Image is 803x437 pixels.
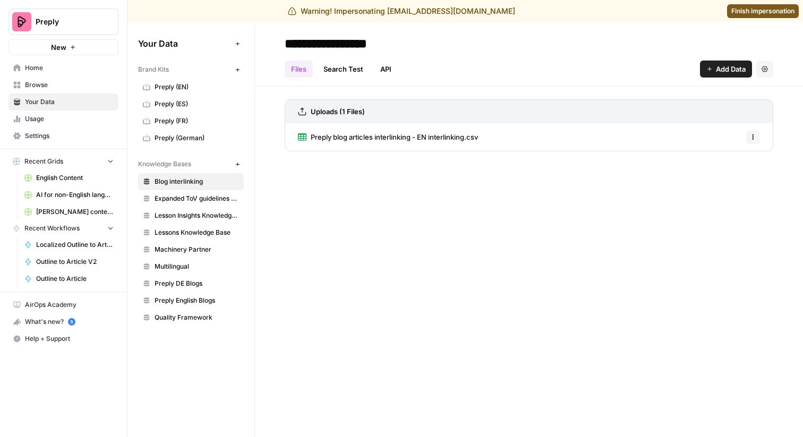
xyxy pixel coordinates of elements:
[70,319,73,324] text: 5
[8,330,118,347] button: Help + Support
[155,296,239,305] span: Preply English Blogs
[155,116,239,126] span: Preply (FR)
[138,292,244,309] a: Preply English Blogs
[36,173,114,183] span: English Content
[298,123,478,151] a: Preply blog articles interlinking - EN interlinking.csv
[8,296,118,313] a: AirOps Academy
[20,169,118,186] a: English Content
[138,113,244,130] a: Preply (FR)
[51,42,66,53] span: New
[311,106,365,117] h3: Uploads (1 Files)
[68,318,75,325] a: 5
[9,314,118,330] div: What's new?
[138,190,244,207] a: Expanded ToV guidelines for AI
[138,65,169,74] span: Brand Kits
[138,275,244,292] a: Preply DE Blogs
[288,6,515,16] div: Warning! Impersonating [EMAIL_ADDRESS][DOMAIN_NAME]
[36,274,114,284] span: Outline to Article
[138,159,191,169] span: Knowledge Bases
[25,300,114,310] span: AirOps Academy
[8,127,118,144] a: Settings
[36,190,114,200] span: AI for non-English languages
[25,114,114,124] span: Usage
[155,82,239,92] span: Preply (EN)
[285,61,313,78] a: Files
[155,245,239,254] span: Machinery Partner
[155,177,239,186] span: Blog interlinking
[36,207,114,217] span: [PERSON_NAME] content interlinking test
[8,110,118,127] a: Usage
[155,99,239,109] span: Preply (ES)
[138,224,244,241] a: Lessons Knowledge Base
[25,80,114,90] span: Browse
[36,240,114,250] span: Localized Outline to Article
[731,6,795,16] span: Finish impersonation
[8,8,118,35] button: Workspace: Preply
[20,253,118,270] a: Outline to Article V2
[8,39,118,55] button: New
[138,79,244,96] a: Preply (EN)
[36,257,114,267] span: Outline to Article V2
[155,133,239,143] span: Preply (German)
[24,224,80,233] span: Recent Workflows
[138,241,244,258] a: Machinery Partner
[138,37,231,50] span: Your Data
[374,61,398,78] a: API
[8,313,118,330] button: What's new? 5
[138,96,244,113] a: Preply (ES)
[20,236,118,253] a: Localized Outline to Article
[8,153,118,169] button: Recent Grids
[8,220,118,236] button: Recent Workflows
[138,309,244,326] a: Quality Framework
[25,334,114,344] span: Help + Support
[138,173,244,190] a: Blog interlinking
[317,61,370,78] a: Search Test
[311,132,478,142] span: Preply blog articles interlinking - EN interlinking.csv
[155,262,239,271] span: Multilingual
[138,130,244,147] a: Preply (German)
[155,279,239,288] span: Preply DE Blogs
[36,16,100,27] span: Preply
[8,59,118,76] a: Home
[727,4,799,18] a: Finish impersonation
[25,97,114,107] span: Your Data
[155,313,239,322] span: Quality Framework
[298,100,365,123] a: Uploads (1 Files)
[716,64,746,74] span: Add Data
[155,194,239,203] span: Expanded ToV guidelines for AI
[155,211,239,220] span: Lesson Insights Knowledge Base
[24,157,63,166] span: Recent Grids
[138,207,244,224] a: Lesson Insights Knowledge Base
[25,63,114,73] span: Home
[12,12,31,31] img: Preply Logo
[700,61,752,78] button: Add Data
[8,76,118,93] a: Browse
[20,270,118,287] a: Outline to Article
[20,203,118,220] a: [PERSON_NAME] content interlinking test
[8,93,118,110] a: Your Data
[138,258,244,275] a: Multilingual
[155,228,239,237] span: Lessons Knowledge Base
[25,131,114,141] span: Settings
[20,186,118,203] a: AI for non-English languages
